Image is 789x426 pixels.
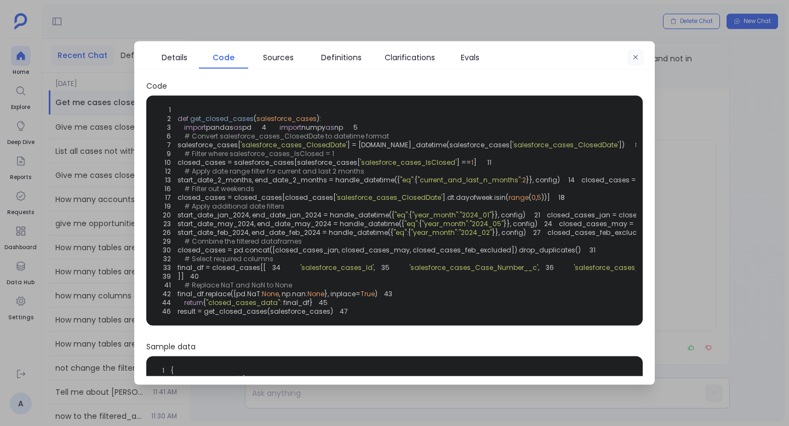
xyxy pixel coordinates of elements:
span: 42 [156,290,178,298]
span: closed_cases_jan = closed_cases[(closed_cases[ [547,210,723,220]
span: "2024_01" [460,210,491,220]
span: "eq" [404,219,418,228]
span: "salesforce_cases" [174,375,239,384]
span: 8 [625,141,646,149]
span: "eq" [393,228,407,237]
span: 44 [156,298,178,307]
span: : [458,210,460,220]
span: ) [375,289,378,298]
span: 11 [477,158,498,167]
span: 'salesforce_cases_Id' [300,263,374,272]
span: 33 [156,263,178,272]
span: "2024_05" [470,219,504,228]
span: ))] [541,193,550,202]
span: , np.nan: [279,289,307,298]
span: start_date_may_2024, end_date_may_2024 = handle_datetime({ [178,219,404,228]
span: Code [213,51,235,64]
span: }}, config) [526,175,560,185]
span: # Select required columns [184,254,273,263]
span: 26 [156,228,178,237]
span: : final_df} [280,298,313,307]
span: :{ [413,175,418,185]
span: 'salesforce_cases_ClosedDate' [241,140,347,149]
span: import [184,123,206,132]
span: closed_cases = salesforce_cases[salesforce_cases[ [178,158,360,167]
span: }, inplace= [324,289,361,298]
span: "eq" [400,175,413,185]
span: 3 [156,123,178,132]
span: , [374,263,375,272]
span: numpy [301,123,325,132]
span: "year_month" [411,228,457,237]
span: 20 [156,211,178,220]
span: ] = [DOMAIN_NAME]_datetime(salesforce_cases[ [347,140,512,149]
span: : [457,228,459,237]
span: 'salesforce_cases_ClosedDate' [512,140,619,149]
span: }}, config) [504,219,538,228]
span: 0 [531,193,536,202]
span: Definitions [321,51,362,64]
span: None [307,289,324,298]
span: 21 [525,211,547,220]
span: 16 [156,185,178,193]
span: ( [254,114,256,123]
span: start_date_2_months, end_date_2_months = handle_datetime({ [178,175,400,185]
span: pandas [206,123,233,132]
span: Evals [461,51,479,64]
span: ( [529,193,531,202]
span: # Apply date range filter for current and last 2 months [184,166,364,176]
span: 1 [471,158,473,167]
span: 1 [150,366,171,375]
span: 39 [156,272,178,281]
span: # Replace NaT and NaN to None [184,280,292,290]
span: ].dt.dayofweek.isin( [442,193,508,202]
span: 2 [150,375,171,384]
span: 41 [156,281,178,290]
span: 6 [156,132,178,141]
span: closed_cases_feb_excluded = closed_cases[~((closed_cases[ [547,228,765,237]
span: def [178,114,188,123]
span: 10 [156,158,178,167]
span: :{ [407,228,411,237]
span: as [325,123,334,132]
span: np [334,123,343,132]
span: salesforce_cases [256,114,317,123]
span: salesforce_cases[ [178,140,241,149]
span: 'salesforce_cases_IsClosed' [360,158,456,167]
span: 'salesforce_cases_Case_Number__c' [409,263,538,272]
span: # Apply additional date filters [184,202,284,211]
span: None [262,289,279,298]
span: 35 [375,263,396,272]
span: }}, config) [492,228,526,237]
span: Details [162,51,187,64]
span: 18 [550,193,571,202]
span: :{ [418,219,422,228]
span: 43 [378,290,399,298]
span: 47 [333,307,355,316]
span: start_date_jan_2024, end_date_jan_2024 = handle_datetime({ [178,210,395,220]
span: closed_cases = closed_cases[closed_cases[ [178,193,336,202]
span: Sources [263,51,294,64]
span: 19 [156,202,178,211]
span: 30 [156,246,178,255]
span: , [538,263,539,272]
span: 4 [251,123,273,132]
span: 5 [537,193,541,202]
span: 27 [526,228,547,237]
span: get_closed_cases [190,114,254,123]
span: , [536,193,537,202]
span: 'salesforce_cases_ClosedDate' [336,193,442,202]
span: ]) [619,140,625,149]
span: 9 [156,149,178,158]
span: "current_and_last_n_months" [418,175,521,185]
span: 2 [156,114,178,123]
span: "closed_cases_data" [206,298,280,307]
span: "year_month" [422,219,468,228]
span: "2024_02" [459,228,492,237]
span: range [508,193,529,202]
span: closed_cases_may = closed_cases[(closed_cases[ [559,219,740,228]
span: { [203,298,206,307]
span: 32 [156,255,178,263]
span: 14 [560,176,581,185]
span: "year_month" [412,210,458,220]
